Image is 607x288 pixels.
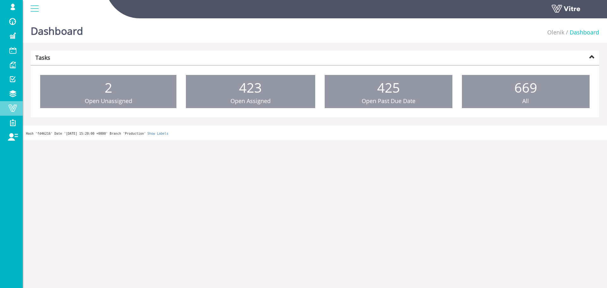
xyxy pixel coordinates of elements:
h1: Dashboard [31,16,83,43]
span: Open Assigned [230,97,271,105]
a: Show Labels [147,132,168,135]
a: 423 Open Assigned [186,75,315,108]
span: Open Past Due Date [362,97,415,105]
span: Open Unassigned [85,97,132,105]
a: 669 All [462,75,590,108]
strong: Tasks [35,54,50,61]
span: All [522,97,529,105]
span: 669 [514,78,537,96]
span: 425 [377,78,400,96]
a: 425 Open Past Due Date [325,75,452,108]
li: Dashboard [564,28,599,37]
span: 423 [239,78,262,96]
a: 2 Open Unassigned [40,75,176,108]
span: Hash 'fd46216' Date '[DATE] 15:20:00 +0000' Branch 'Production' [26,132,146,135]
a: Olenik [547,28,564,36]
span: 2 [105,78,112,96]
